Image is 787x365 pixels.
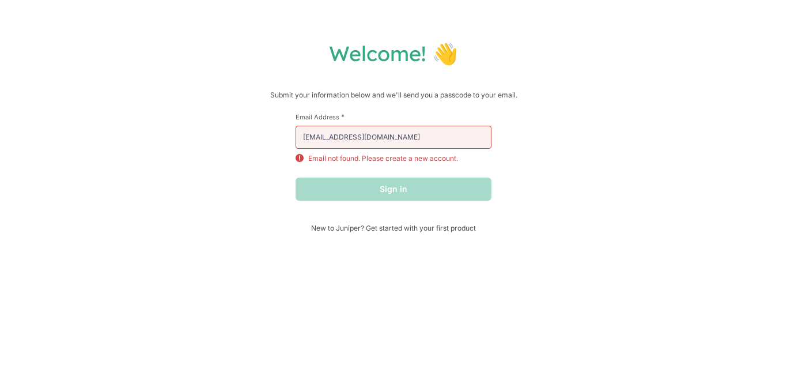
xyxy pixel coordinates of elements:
h1: Welcome! 👋 [12,40,775,66]
span: New to Juniper? Get started with your first product [296,224,491,232]
span: This field is required. [341,112,345,121]
p: Submit your information below and we'll send you a passcode to your email. [12,89,775,101]
p: Email not found. Please create a new account. [308,153,458,164]
input: email@example.com [296,126,491,149]
label: Email Address [296,112,491,121]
